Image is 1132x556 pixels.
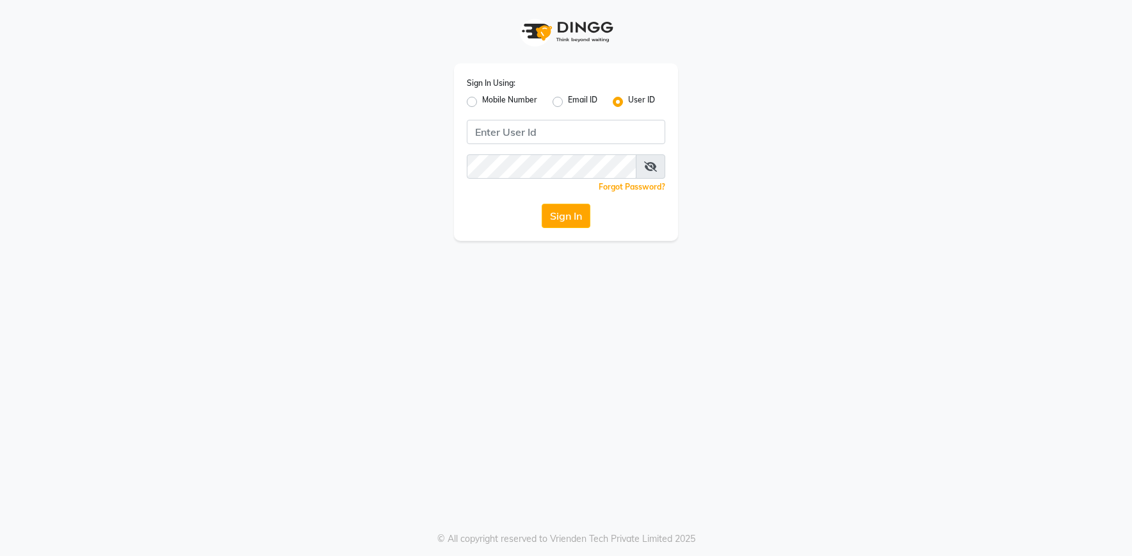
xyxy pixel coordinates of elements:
[542,204,590,228] button: Sign In
[467,120,665,144] input: Username
[628,94,655,110] label: User ID
[568,94,597,110] label: Email ID
[467,78,515,89] label: Sign In Using:
[467,154,636,179] input: Username
[482,94,537,110] label: Mobile Number
[515,13,617,51] img: logo1.svg
[599,182,665,192] a: Forgot Password?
